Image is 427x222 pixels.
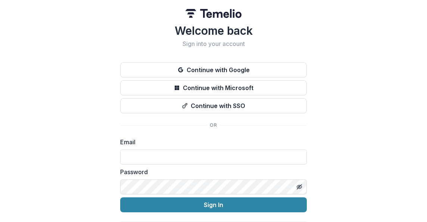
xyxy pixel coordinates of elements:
button: Toggle password visibility [293,181,305,193]
img: Temelio [186,9,241,18]
button: Continue with Microsoft [120,80,307,95]
button: Sign In [120,197,307,212]
label: Password [120,167,302,176]
h1: Welcome back [120,24,307,37]
button: Continue with Google [120,62,307,77]
h2: Sign into your account [120,40,307,47]
button: Continue with SSO [120,98,307,113]
label: Email [120,138,302,147]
